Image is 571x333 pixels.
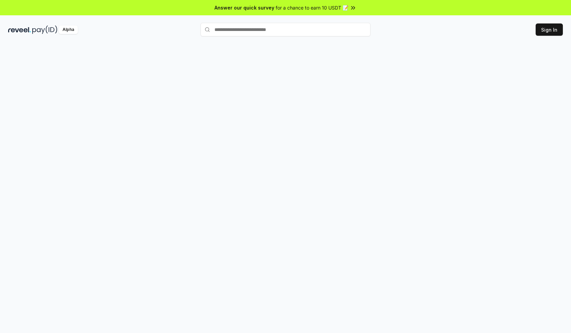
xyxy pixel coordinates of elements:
[536,23,563,36] button: Sign In
[8,26,31,34] img: reveel_dark
[59,26,78,34] div: Alpha
[276,4,348,11] span: for a chance to earn 10 USDT 📝
[214,4,274,11] span: Answer our quick survey
[32,26,57,34] img: pay_id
